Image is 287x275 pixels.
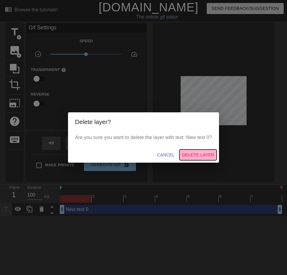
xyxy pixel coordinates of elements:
button: Delete Layer [179,149,217,161]
button: Cancel [155,149,177,161]
p: Are you sure you want to delete the layer with text: New text 0? [75,134,212,141]
span: Delete Layer [182,151,214,159]
span: Cancel [157,151,175,159]
h2: Delete layer? [75,117,212,127]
